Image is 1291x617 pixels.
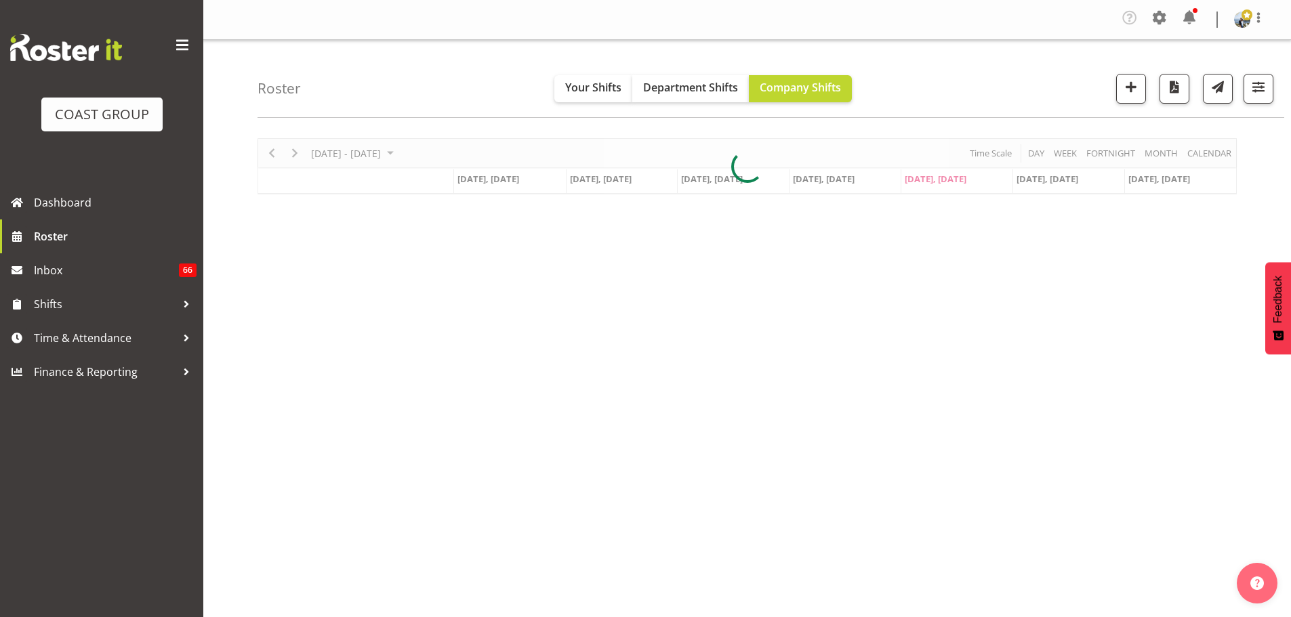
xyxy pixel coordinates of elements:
[565,80,621,95] span: Your Shifts
[1160,74,1189,104] button: Download a PDF of the roster according to the set date range.
[760,80,841,95] span: Company Shifts
[1116,74,1146,104] button: Add a new shift
[34,294,176,314] span: Shifts
[34,192,197,213] span: Dashboard
[179,263,197,277] span: 66
[1265,262,1291,354] button: Feedback - Show survey
[749,75,852,102] button: Company Shifts
[10,34,122,61] img: Rosterit website logo
[1234,12,1250,28] img: brittany-taylorf7b938a58e78977fad4baecaf99ae47c.png
[554,75,632,102] button: Your Shifts
[1244,74,1273,104] button: Filter Shifts
[34,362,176,382] span: Finance & Reporting
[1250,576,1264,590] img: help-xxl-2.png
[258,81,301,96] h4: Roster
[1272,276,1284,323] span: Feedback
[34,328,176,348] span: Time & Attendance
[1203,74,1233,104] button: Send a list of all shifts for the selected filtered period to all rostered employees.
[55,104,149,125] div: COAST GROUP
[34,260,179,280] span: Inbox
[643,80,738,95] span: Department Shifts
[34,226,197,247] span: Roster
[632,75,749,102] button: Department Shifts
